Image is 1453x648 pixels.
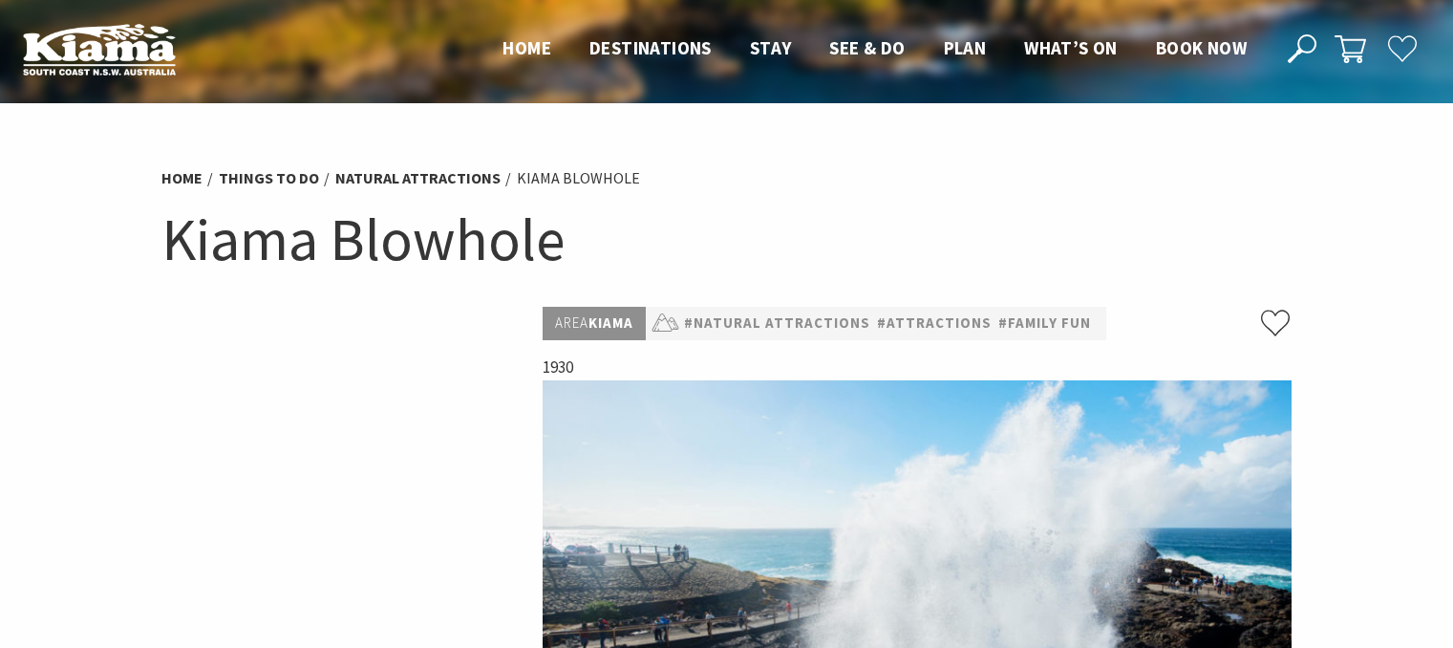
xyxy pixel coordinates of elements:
span: Home [502,36,551,59]
span: Destinations [589,36,712,59]
a: Stay [750,36,792,61]
p: Kiama [543,307,646,340]
a: Home [161,168,203,188]
span: Area [555,313,588,332]
a: What’s On [1024,36,1118,61]
a: #Attractions [877,312,992,335]
a: Destinations [589,36,712,61]
h1: Kiama Blowhole [161,201,1293,278]
a: Things To Do [219,168,319,188]
li: Kiama Blowhole [517,166,640,191]
span: Book now [1156,36,1247,59]
a: Natural Attractions [335,168,501,188]
span: What’s On [1024,36,1118,59]
a: Book now [1156,36,1247,61]
a: Home [502,36,551,61]
a: Plan [944,36,987,61]
span: See & Do [829,36,905,59]
a: #Family Fun [998,312,1091,335]
a: #Natural Attractions [684,312,870,335]
span: Stay [750,36,792,59]
nav: Main Menu [483,33,1266,65]
img: Kiama Logo [23,23,176,76]
span: Plan [944,36,987,59]
a: See & Do [829,36,905,61]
